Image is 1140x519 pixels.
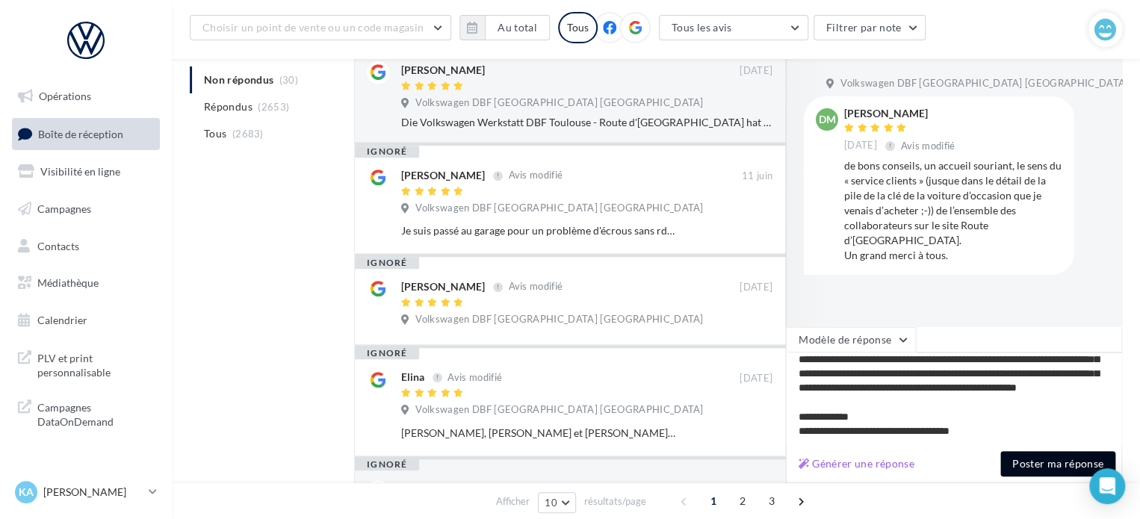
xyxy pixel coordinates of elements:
div: Elina [401,370,424,385]
span: Volkswagen DBF [GEOGRAPHIC_DATA] [GEOGRAPHIC_DATA] [840,77,1128,90]
div: [PERSON_NAME] [401,279,485,294]
button: Au total [485,15,550,40]
div: Open Intercom Messenger [1089,468,1125,504]
a: Calendrier [9,305,163,336]
div: ignoré [355,257,419,269]
button: Filtrer par note [814,15,926,40]
span: Avis modifié [901,140,955,152]
span: Visibilité en ligne [40,165,120,178]
span: Tous les avis [672,21,732,34]
div: Je suis passé au garage pour un problème d'écrous sans rdv et l'on m'a pris de suite. Aucune atte... [401,223,675,238]
p: [PERSON_NAME] [43,485,143,500]
div: Die Volkswagen Werkstatt DBF Toulouse - Route d'[GEOGRAPHIC_DATA] hat mir schnell und professione... [401,115,772,130]
span: Avis modifié [508,170,563,181]
button: Tous les avis [659,15,808,40]
span: 1 [701,489,725,513]
span: [DATE] [844,139,877,152]
span: DM [819,112,836,127]
span: résultats/page [584,494,646,509]
span: Volkswagen DBF [GEOGRAPHIC_DATA] [GEOGRAPHIC_DATA] [415,96,703,110]
span: Choisir un point de vente ou un code magasin [202,21,424,34]
span: Afficher [496,494,530,509]
span: (2653) [258,101,289,113]
button: Poster ma réponse [1000,451,1115,476]
button: Au total [459,15,550,40]
span: [DATE] [740,372,772,385]
span: KA [19,485,34,500]
div: [PERSON_NAME] [844,108,958,119]
button: Générer une réponse [793,455,920,473]
span: Opérations [39,90,91,102]
a: Opérations [9,81,163,112]
a: Campagnes DataOnDemand [9,391,163,435]
a: Contacts [9,231,163,262]
div: [PERSON_NAME] [401,63,485,78]
span: Volkswagen DBF [GEOGRAPHIC_DATA] [GEOGRAPHIC_DATA] [415,313,703,326]
span: 10 [545,497,557,509]
a: Médiathèque [9,267,163,299]
div: [PERSON_NAME] [401,481,485,496]
a: Visibilité en ligne [9,156,163,187]
span: Volkswagen DBF [GEOGRAPHIC_DATA] [GEOGRAPHIC_DATA] [415,202,703,215]
button: Choisir un point de vente ou un code magasin [190,15,451,40]
div: de bons conseils, un accueil souriant, le sens du « service clients » (jusque dans le détail de l... [844,158,1062,263]
div: ignoré [355,459,419,470]
div: ignoré [355,146,419,158]
span: Volkswagen DBF [GEOGRAPHIC_DATA] [GEOGRAPHIC_DATA] [415,403,703,417]
button: Modèle de réponse [786,327,916,352]
span: Campagnes [37,202,91,215]
div: Tous [558,12,598,43]
span: Campagnes DataOnDemand [37,397,154,429]
div: [PERSON_NAME], [PERSON_NAME] et [PERSON_NAME] on été géniaux ! Ils ont répondu à toutes nos quest... [401,426,675,441]
span: Médiathèque [37,276,99,289]
a: PLV et print personnalisable [9,342,163,386]
span: Boîte de réception [38,127,123,140]
span: Avis modifié [508,482,563,494]
span: Avis modifié [508,281,563,293]
div: ignoré [355,347,419,359]
span: (2683) [232,128,264,140]
span: Tous [204,126,226,141]
span: [DATE] [740,281,772,294]
span: Répondus [204,99,253,114]
span: 2 [731,489,755,513]
span: 3 [760,489,784,513]
a: Boîte de réception [9,118,163,150]
span: [DATE] [740,64,772,78]
button: 10 [538,492,576,513]
span: 11 juin [742,170,772,183]
span: Contacts [37,239,79,252]
a: Campagnes [9,193,163,225]
span: Avis modifié [447,371,502,383]
div: [PERSON_NAME] [401,168,485,183]
a: KA [PERSON_NAME] [12,478,160,506]
span: PLV et print personnalisable [37,348,154,380]
span: Calendrier [37,314,87,326]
